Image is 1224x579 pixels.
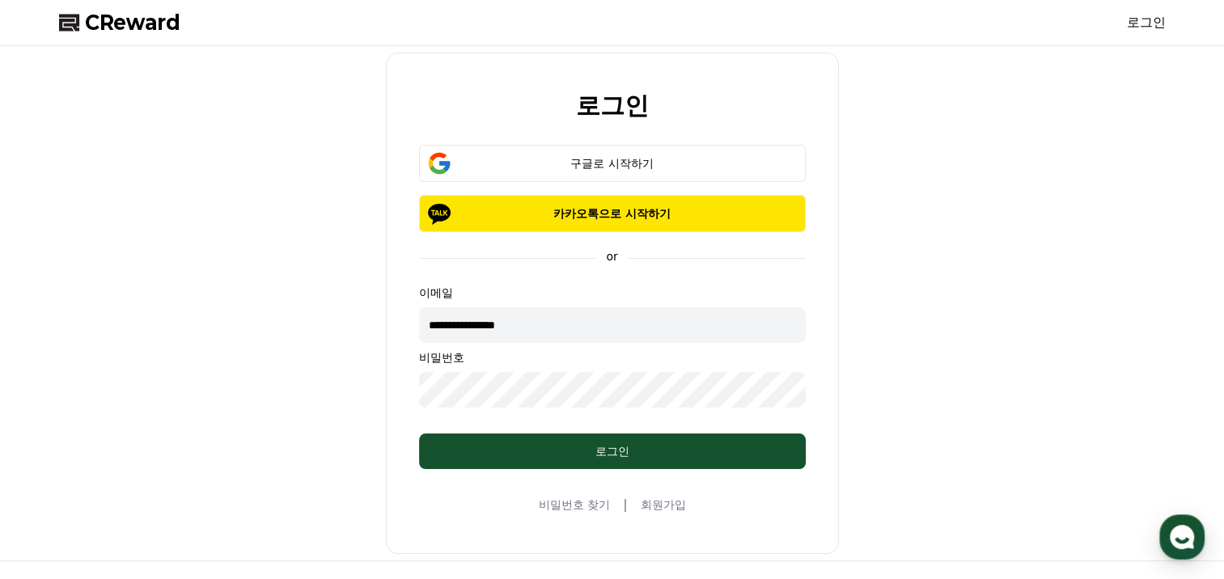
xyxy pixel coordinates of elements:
button: 카카오톡으로 시작하기 [419,195,806,232]
a: 설정 [209,445,311,485]
button: 로그인 [419,433,806,469]
span: 홈 [51,469,61,482]
span: 대화 [148,470,167,483]
div: 로그인 [451,443,773,459]
span: | [623,495,627,514]
span: CReward [85,10,180,36]
p: or [596,248,627,264]
a: 회원가입 [640,497,685,513]
span: 설정 [250,469,269,482]
p: 카카오톡으로 시작하기 [443,205,782,222]
button: 구글로 시작하기 [419,145,806,182]
p: 이메일 [419,285,806,301]
p: 비밀번호 [419,349,806,366]
div: 구글로 시작하기 [443,155,782,171]
h2: 로그인 [576,92,649,119]
a: 비밀번호 찾기 [539,497,610,513]
a: 로그인 [1127,13,1166,32]
a: 대화 [107,445,209,485]
a: CReward [59,10,180,36]
a: 홈 [5,445,107,485]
